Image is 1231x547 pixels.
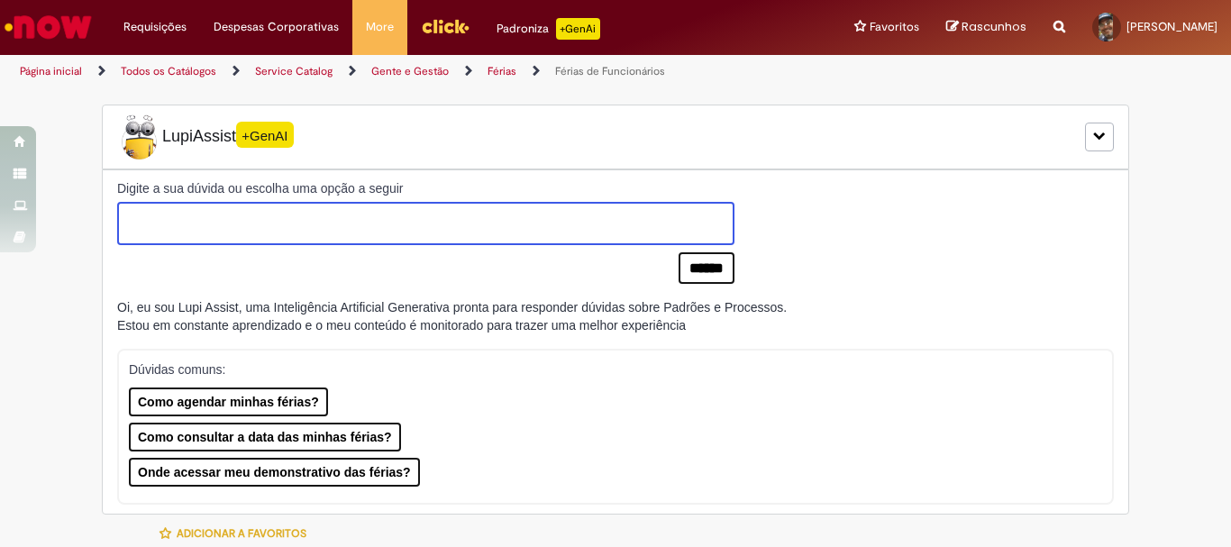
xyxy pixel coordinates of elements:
[555,64,665,78] a: Férias de Funcionários
[102,105,1129,169] div: LupiLupiAssist+GenAI
[129,387,328,416] button: Como agendar minhas férias?
[371,64,449,78] a: Gente e Gestão
[117,114,162,160] img: Lupi
[14,55,807,88] ul: Trilhas de página
[129,360,1088,378] p: Dúvidas comuns:
[121,64,216,78] a: Todos os Catálogos
[556,18,600,40] p: +GenAi
[1126,19,1217,34] span: [PERSON_NAME]
[962,18,1026,35] span: Rascunhos
[214,18,339,36] span: Despesas Corporativas
[129,423,401,451] button: Como consultar a data das minhas férias?
[2,9,95,45] img: ServiceNow
[123,18,187,36] span: Requisições
[20,64,82,78] a: Página inicial
[946,19,1026,36] a: Rascunhos
[366,18,394,36] span: More
[117,179,734,197] label: Digite a sua dúvida ou escolha uma opção a seguir
[488,64,516,78] a: Férias
[117,114,294,160] span: LupiAssist
[870,18,919,36] span: Favoritos
[255,64,333,78] a: Service Catalog
[236,122,294,148] span: +GenAI
[421,13,470,40] img: click_logo_yellow_360x200.png
[129,458,420,487] button: Onde acessar meu demonstrativo das férias?
[497,18,600,40] div: Padroniza
[177,526,306,541] span: Adicionar a Favoritos
[117,298,787,334] div: Oi, eu sou Lupi Assist, uma Inteligência Artificial Generativa pronta para responder dúvidas sobr...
